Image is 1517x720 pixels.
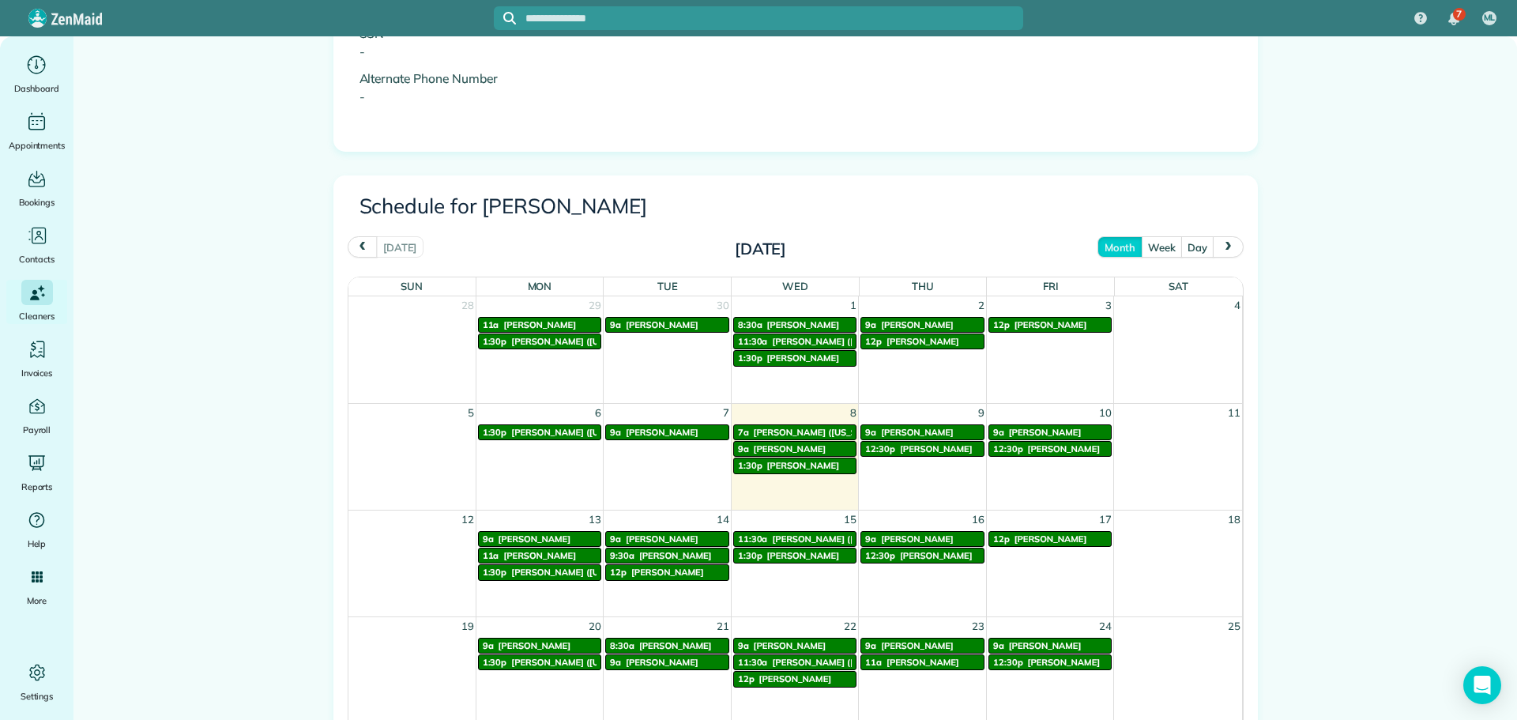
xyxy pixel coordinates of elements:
[19,308,55,324] span: Cleaners
[1097,617,1113,636] span: 24
[842,617,858,636] span: 22
[993,319,1010,330] span: 12p
[1014,533,1087,545] span: [PERSON_NAME]
[1028,657,1101,668] span: [PERSON_NAME]
[626,319,698,330] span: [PERSON_NAME]
[478,531,602,547] a: 9a [PERSON_NAME]
[993,533,1010,545] span: 12p
[1181,236,1214,258] button: day
[6,450,67,495] a: Reports
[993,640,1004,651] span: 9a
[626,427,698,438] span: [PERSON_NAME]
[483,336,507,347] span: 1:30p
[626,533,698,545] span: [PERSON_NAME]
[460,617,476,636] span: 19
[605,564,729,580] a: 12p [PERSON_NAME]
[478,424,602,440] a: 1:30p [PERSON_NAME] ([US_STATE] Millwork Co)
[1043,280,1059,292] span: Fri
[511,427,692,438] span: [PERSON_NAME] ([US_STATE] Millwork Co)
[860,548,984,564] a: 12:30p [PERSON_NAME]
[738,336,768,347] span: 11:30a
[865,336,882,347] span: 12p
[1097,404,1113,423] span: 10
[988,531,1112,547] a: 12p [PERSON_NAME]
[610,319,621,330] span: 9a
[19,194,55,210] span: Bookings
[1014,319,1087,330] span: [PERSON_NAME]
[478,548,602,564] a: 11a [PERSON_NAME]
[401,280,423,292] span: Sun
[733,350,857,366] a: 1:30p [PERSON_NAME]
[6,280,67,324] a: Cleaners
[498,640,570,651] span: [PERSON_NAME]
[733,531,857,547] a: 11:30a [PERSON_NAME] ([US_STATE] Millwork Co)
[511,657,692,668] span: [PERSON_NAME] ([US_STATE] Millwork Co)
[1097,511,1113,530] span: 17
[881,427,954,438] span: [PERSON_NAME]
[657,280,678,292] span: Tue
[478,638,602,654] a: 9a [PERSON_NAME]
[738,443,749,454] span: 9a
[772,336,953,347] span: [PERSON_NAME] ([US_STATE] Millwork Co)
[639,640,712,651] span: [PERSON_NAME]
[6,507,67,552] a: Help
[988,638,1112,654] a: 9a [PERSON_NAME]
[970,617,986,636] span: 23
[772,657,953,668] span: [PERSON_NAME] ([US_STATE] Millwork Co)
[1226,617,1242,636] span: 25
[988,317,1112,333] a: 12p [PERSON_NAME]
[860,638,984,654] a: 9a [PERSON_NAME]
[610,427,621,438] span: 9a
[1233,296,1242,315] span: 4
[6,394,67,438] a: Payroll
[865,533,876,545] span: 9a
[733,654,857,670] a: 11:30a [PERSON_NAME] ([US_STATE] Millwork Co)
[733,424,857,440] a: 7a [PERSON_NAME] ([US_STATE] Millwork Co)
[1437,2,1470,36] div: 7 unread notifications
[842,511,858,530] span: 15
[631,567,704,578] span: [PERSON_NAME]
[6,337,67,381] a: Invoices
[865,427,876,438] span: 9a
[23,422,51,438] span: Payroll
[503,319,576,330] span: [PERSON_NAME]
[881,319,954,330] span: [PERSON_NAME]
[605,424,729,440] a: 9a [PERSON_NAME]
[988,654,1112,670] a: 12:30p [PERSON_NAME]
[503,12,516,25] svg: Focus search
[6,660,67,704] a: Settings
[772,533,953,545] span: [PERSON_NAME] ([US_STATE] Millwork Co)
[766,319,839,330] span: [PERSON_NAME]
[766,352,839,364] span: [PERSON_NAME]
[511,567,692,578] span: [PERSON_NAME] ([US_STATE] Millwork Co)
[807,25,833,38] span: None
[733,638,857,654] a: 9a [PERSON_NAME]
[14,81,59,96] span: Dashboard
[483,427,507,438] span: 1:30p
[865,319,876,330] span: 9a
[605,654,729,670] a: 9a [PERSON_NAME]
[478,334,602,349] a: 1:30p [PERSON_NAME] ([US_STATE] Millwork Co)
[993,427,1004,438] span: 9a
[865,443,895,454] span: 12:30p
[6,166,67,210] a: Bookings
[738,550,762,561] span: 1:30p
[993,443,1023,454] span: 12:30p
[483,319,499,330] span: 11a
[593,404,603,423] span: 6
[715,617,731,636] span: 21
[1097,236,1142,258] button: month
[1169,280,1188,292] span: Sat
[503,550,576,561] span: [PERSON_NAME]
[6,52,67,96] a: Dashboard
[21,365,53,381] span: Invoices
[587,511,603,530] span: 13
[528,280,552,292] span: Mon
[483,657,507,668] span: 1:30p
[1484,12,1496,25] span: ML
[460,511,476,530] span: 12
[1141,236,1182,258] button: week
[849,296,858,315] span: 1
[1104,296,1113,315] span: 3
[483,640,494,651] span: 9a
